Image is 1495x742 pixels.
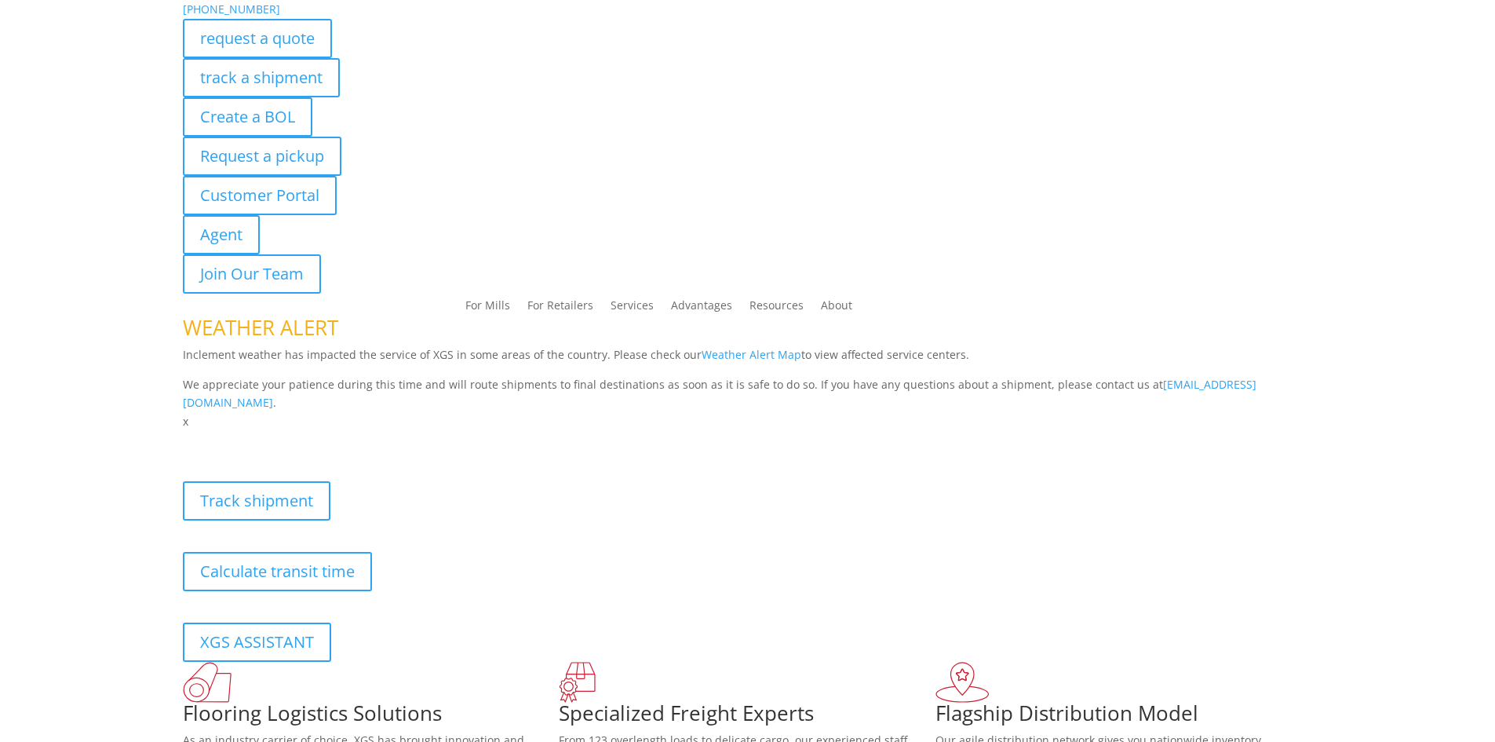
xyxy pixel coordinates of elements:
h1: Flagship Distribution Model [935,703,1312,731]
a: For Mills [465,300,510,317]
a: Customer Portal [183,176,337,215]
a: Create a BOL [183,97,312,137]
img: xgs-icon-total-supply-chain-intelligence-red [183,662,232,703]
a: XGS ASSISTANT [183,623,331,662]
a: Join Our Team [183,254,321,294]
a: request a quote [183,19,332,58]
a: [PHONE_NUMBER] [183,2,280,16]
h1: Specialized Freight Experts [559,703,935,731]
span: WEATHER ALERT [183,313,338,342]
a: Agent [183,215,260,254]
a: For Retailers [527,300,593,317]
a: Resources [749,300,804,317]
a: Services [611,300,654,317]
img: xgs-icon-focused-on-flooring-red [559,662,596,703]
a: Track shipment [183,481,330,521]
h1: Flooring Logistics Solutions [183,703,560,731]
a: About [821,300,852,317]
p: Inclement weather has impacted the service of XGS in some areas of the country. Please check our ... [183,345,1313,375]
a: track a shipment [183,58,340,97]
a: Advantages [671,300,732,317]
a: Request a pickup [183,137,341,176]
b: Visibility, transparency, and control for your entire supply chain. [183,433,533,448]
a: Weather Alert Map [702,347,801,362]
a: Calculate transit time [183,552,372,591]
p: x [183,412,1313,431]
img: xgs-icon-flagship-distribution-model-red [935,662,990,703]
p: We appreciate your patience during this time and will route shipments to final destinations as so... [183,375,1313,413]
